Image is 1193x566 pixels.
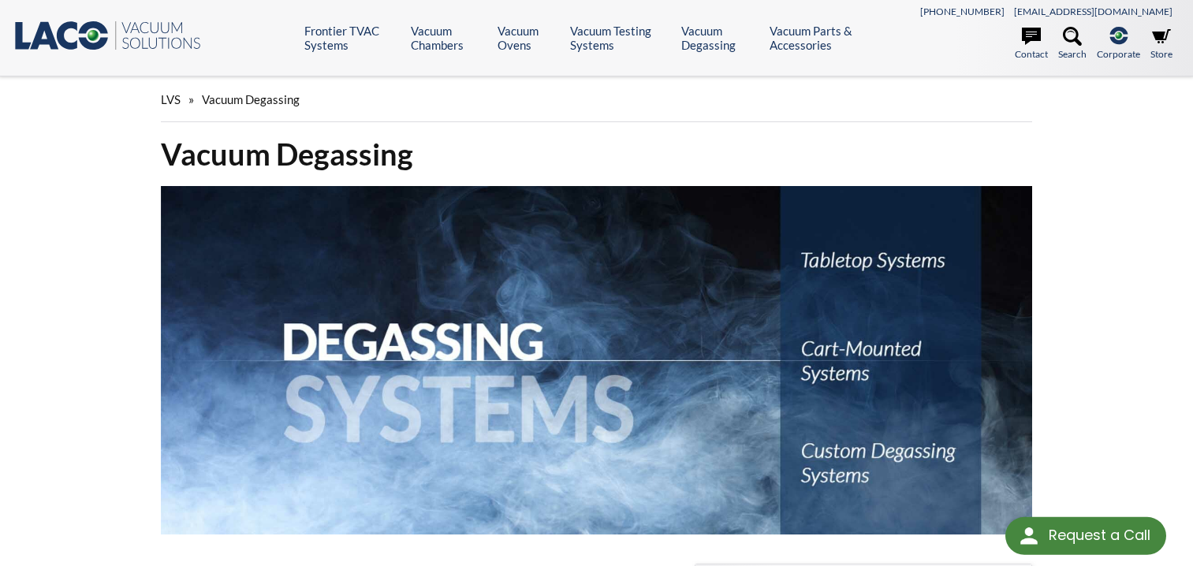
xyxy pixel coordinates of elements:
a: Frontier TVAC Systems [304,24,399,52]
a: Contact [1015,27,1048,61]
img: Degassing Systems header [161,186,1032,534]
a: Vacuum Chambers [411,24,486,52]
span: Vacuum Degassing [202,92,300,106]
a: Vacuum Parts & Accessories [770,24,885,52]
img: round button [1016,523,1042,549]
span: LVS [161,92,181,106]
a: Search [1058,27,1087,61]
a: [PHONE_NUMBER] [920,6,1005,17]
h1: Vacuum Degassing [161,135,1032,173]
a: Store [1150,27,1172,61]
div: Request a Call [1049,517,1150,553]
div: » [161,77,1032,122]
a: Vacuum Testing Systems [570,24,669,52]
span: Corporate [1097,47,1140,61]
a: [EMAIL_ADDRESS][DOMAIN_NAME] [1014,6,1172,17]
div: Request a Call [1005,517,1166,555]
a: Vacuum Degassing [681,24,758,52]
a: Vacuum Ovens [498,24,557,52]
